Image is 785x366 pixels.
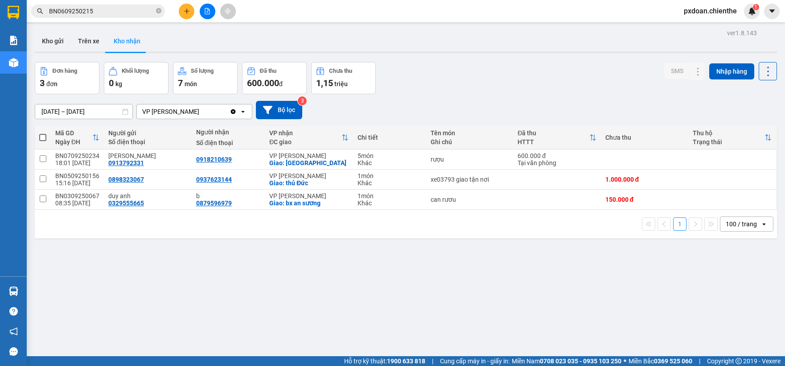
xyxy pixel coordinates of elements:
[664,63,690,79] button: SMS
[754,4,757,10] span: 1
[109,78,114,88] span: 0
[239,108,247,115] svg: open
[46,80,58,87] span: đơn
[108,200,144,207] div: 0329555665
[269,179,349,187] div: Giao: thủ Đức
[726,220,757,229] div: 100 / trang
[334,80,348,87] span: triệu
[431,196,509,203] div: can rươu
[108,138,187,146] div: Số điện thoại
[108,176,144,183] div: 0898323067
[316,78,333,88] span: 1,15
[265,126,353,150] th: Toggle SortBy
[178,78,183,88] span: 7
[748,7,756,15] img: icon-new-feature
[518,159,596,166] div: Tại văn phòng
[200,107,201,116] input: Selected VP Hồ Chí Minh.
[329,68,352,74] div: Chưa thu
[9,36,18,45] img: solution-icon
[37,8,43,14] span: search
[358,134,421,141] div: Chi tiết
[40,78,45,88] span: 3
[269,200,349,207] div: Giao: bx an sương
[179,4,194,19] button: plus
[115,80,122,87] span: kg
[624,359,626,363] span: ⚪️
[358,159,421,166] div: Khác
[55,200,99,207] div: 08:35 [DATE]
[108,129,187,137] div: Người gửi
[156,8,161,13] span: close-circle
[55,179,99,187] div: 15:16 [DATE]
[108,152,187,159] div: sơn đặng
[9,58,18,67] img: warehouse-icon
[764,4,780,19] button: caret-down
[196,200,232,207] div: 0879596979
[605,134,684,141] div: Chưa thu
[107,30,148,52] button: Kho nhận
[256,101,302,119] button: Bộ lọc
[104,62,169,94] button: Khối lượng0kg
[53,68,77,74] div: Đơn hàng
[55,172,99,179] div: BN0509250156
[196,192,260,200] div: b
[358,192,421,200] div: 1 món
[9,327,18,336] span: notification
[142,107,199,116] div: VP [PERSON_NAME]
[673,217,686,231] button: 1
[540,358,621,365] strong: 0708 023 035 - 0935 103 250
[173,62,238,94] button: Số lượng7món
[518,152,596,159] div: 600.000 đ
[344,356,425,366] span: Hỗ trợ kỹ thuật:
[71,30,107,52] button: Trên xe
[108,159,144,166] div: 0913792331
[358,172,421,179] div: 1 món
[196,129,260,136] div: Người nhận
[431,138,509,146] div: Ghi chú
[431,176,509,183] div: xe03793 giao tận nơi
[269,152,349,159] div: VP [PERSON_NAME]
[358,152,421,159] div: 5 món
[35,104,132,119] input: Select a date range.
[605,176,684,183] div: 1.000.000 đ
[122,68,149,74] div: Khối lượng
[269,192,349,200] div: VP [PERSON_NAME]
[431,129,509,137] div: Tên món
[9,347,18,356] span: message
[260,68,276,74] div: Đã thu
[693,138,764,146] div: Trạng thái
[9,287,18,296] img: warehouse-icon
[677,5,744,17] span: pxdoan.chienthe
[518,129,589,137] div: Đã thu
[55,159,99,166] div: 18:01 [DATE]
[269,159,349,166] div: Giao: Sài Gòn
[9,307,18,316] span: question-circle
[387,358,425,365] strong: 1900 633 818
[230,108,237,115] svg: Clear value
[654,358,692,365] strong: 0369 525 060
[196,176,232,183] div: 0937623144
[605,196,684,203] div: 150.000 đ
[35,30,71,52] button: Kho gửi
[200,4,215,19] button: file-add
[8,6,19,19] img: logo-vxr
[688,126,776,150] th: Toggle SortBy
[709,63,754,79] button: Nhập hàng
[279,80,283,87] span: đ
[35,62,99,94] button: Đơn hàng3đơn
[269,129,341,137] div: VP nhận
[225,8,231,14] span: aim
[760,220,768,228] svg: open
[185,80,197,87] span: món
[204,8,210,14] span: file-add
[191,68,214,74] div: Số lượng
[51,126,104,150] th: Toggle SortBy
[269,172,349,179] div: VP [PERSON_NAME]
[108,192,187,200] div: duy anh
[431,156,509,163] div: rượu
[358,200,421,207] div: Khác
[55,129,92,137] div: Mã GD
[513,126,600,150] th: Toggle SortBy
[629,356,692,366] span: Miền Bắc
[220,4,236,19] button: aim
